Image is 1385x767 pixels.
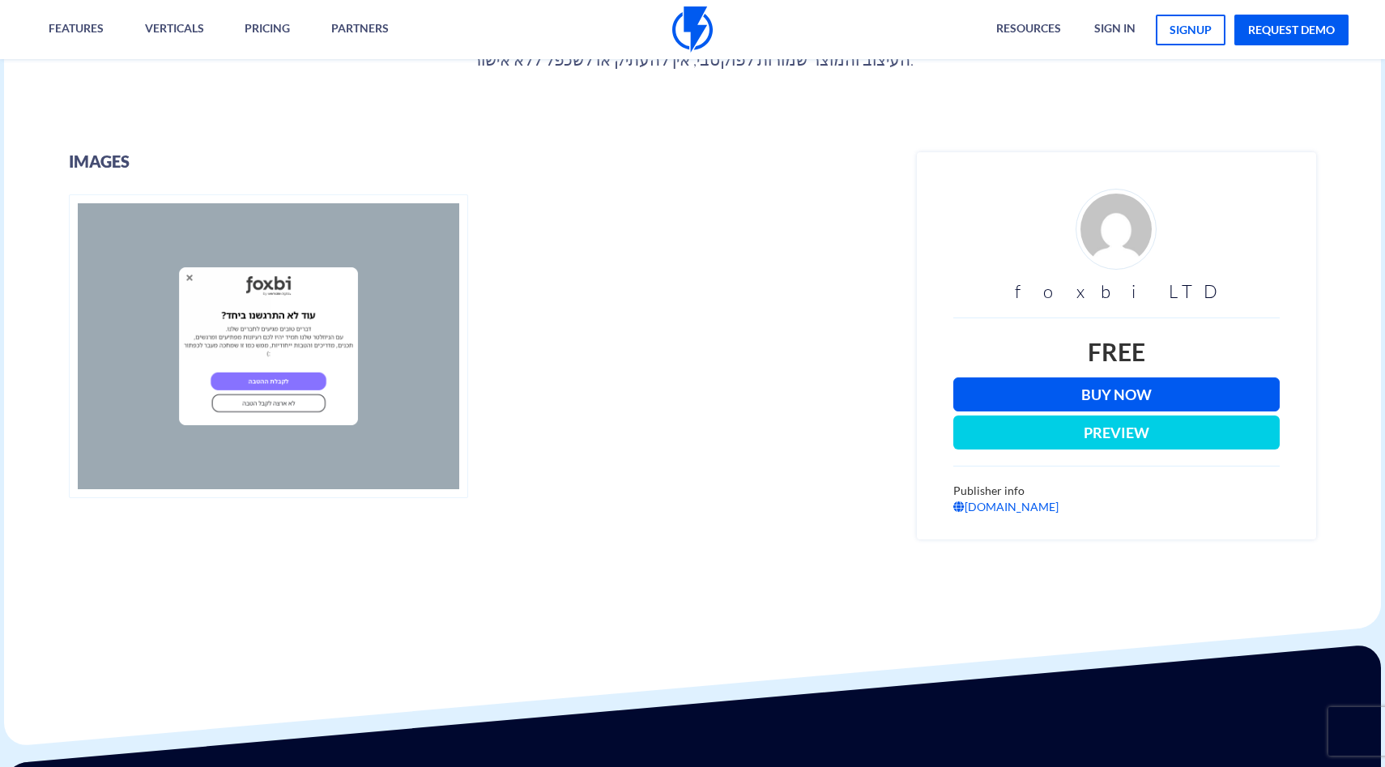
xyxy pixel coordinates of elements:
span: Publisher info [953,484,1025,497]
img: d4fe36f24926ae2e6254bfc5557d6d03 [1076,189,1157,270]
div: Free [953,334,1280,369]
a: signup [1156,15,1225,45]
h3: images [69,152,893,170]
img: פופאפ וולקאם: דו-שלבי לאיסוף מייל - popups [69,194,468,498]
a: Buy Now [953,377,1280,411]
a: [DOMAIN_NAME] [953,500,1059,513]
h3: foxbi LTD [953,282,1280,301]
button: Preview [953,415,1280,450]
a: request demo [1234,15,1349,45]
